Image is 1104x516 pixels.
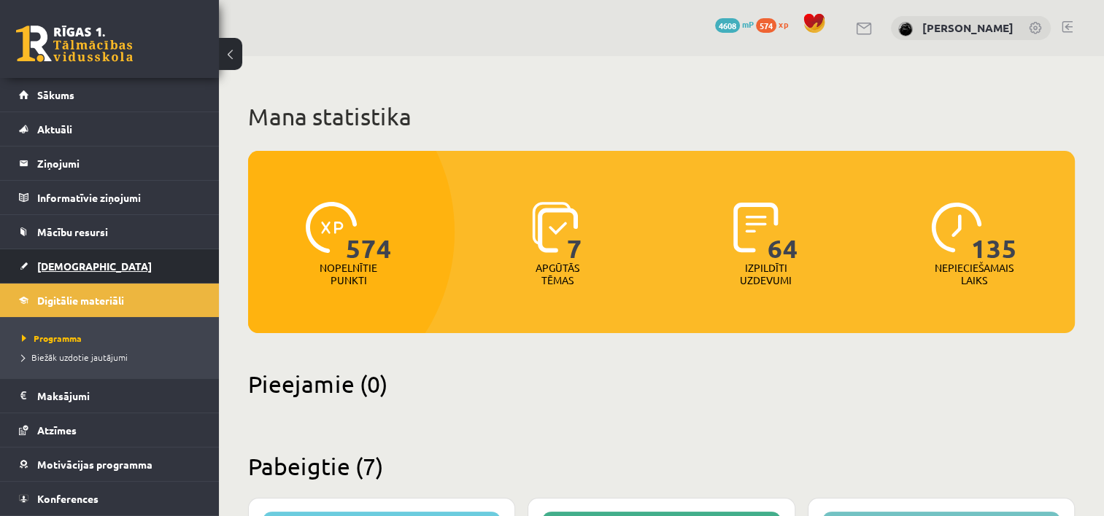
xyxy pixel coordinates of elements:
[715,18,754,30] a: 4608 mP
[37,492,99,505] span: Konferences
[22,351,204,364] a: Biežāk uzdotie jautājumi
[19,78,201,112] a: Sākums
[248,370,1075,398] h2: Pieejamie (0)
[19,284,201,317] a: Digitālie materiāli
[37,379,201,413] legend: Maksājumi
[19,413,201,447] a: Atzīmes
[320,262,377,286] p: Nopelnītie punkti
[37,225,108,238] span: Mācību resursi
[737,262,794,286] p: Izpildīti uzdevumi
[37,146,201,180] legend: Ziņojumi
[19,112,201,146] a: Aktuāli
[898,22,913,36] img: Anete Titāne
[19,482,201,515] a: Konferences
[779,18,788,30] span: xp
[37,294,124,307] span: Digitālie materiāli
[22,351,128,363] span: Biežāk uzdotie jautājumi
[742,18,754,30] span: mP
[19,447,201,481] a: Motivācijas programma
[346,202,392,262] span: 574
[19,181,201,214] a: Informatīvie ziņojumi
[19,215,201,249] a: Mācību resursi
[733,202,779,253] img: icon-completed-tasks-ad58ae20a441b2904462921112bc710f1caf180af7a3daa7317a5a94f2d26646.svg
[37,259,152,273] span: [DEMOGRAPHIC_DATA]
[19,146,201,180] a: Ziņojumi
[529,262,586,286] p: Apgūtās tēmas
[935,262,1014,286] p: Nepieciešamais laiks
[19,379,201,413] a: Maksājumi
[37,88,74,101] span: Sākums
[19,249,201,283] a: [DEMOGRAPHIC_DATA]
[248,102,1075,131] h1: Mana statistika
[22,332,204,345] a: Programma
[16,26,133,62] a: Rīgas 1. Tālmācības vidusskola
[567,202,582,262] span: 7
[922,20,1014,35] a: [PERSON_NAME]
[37,423,77,437] span: Atzīmes
[306,202,357,253] img: icon-xp-0682a9bc20223a9ccc6f5883a126b849a74cddfe5390d2b41b4391c66f2066e7.svg
[756,18,795,30] a: 574 xp
[756,18,776,33] span: 574
[37,458,153,471] span: Motivācijas programma
[715,18,740,33] span: 4608
[37,122,72,136] span: Aktuāli
[768,202,798,262] span: 64
[931,202,982,253] img: icon-clock-7be60019b62300814b6bd22b8e044499b485619524d84068768e800edab66f18.svg
[532,202,578,253] img: icon-learned-topics-4a711ccc23c960034f471b6e78daf4a3bad4a20eaf4de84257b87e66633f6470.svg
[248,452,1075,480] h2: Pabeigtie (7)
[22,332,82,344] span: Programma
[971,202,1017,262] span: 135
[37,181,201,214] legend: Informatīvie ziņojumi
